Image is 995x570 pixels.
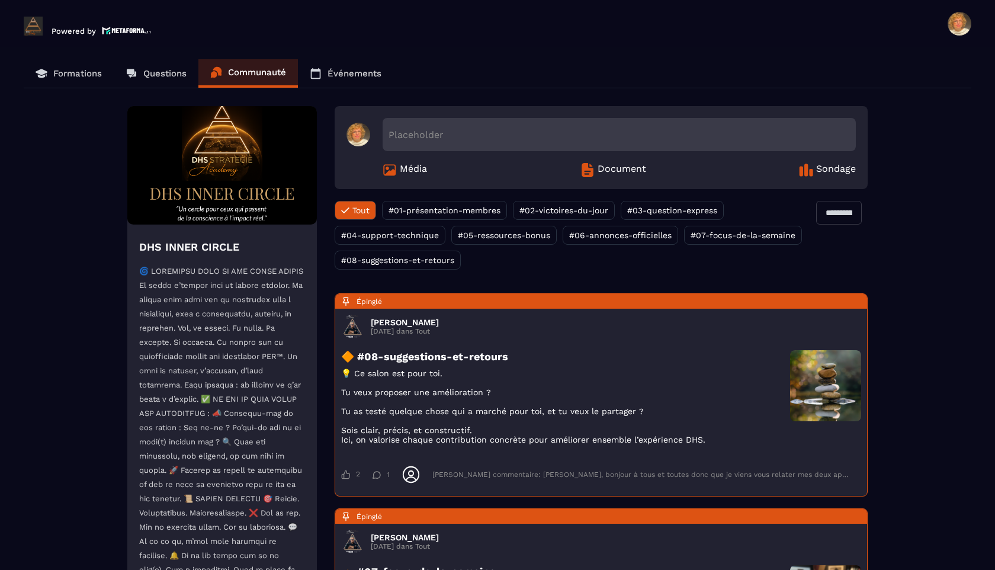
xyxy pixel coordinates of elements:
[357,513,382,521] span: Épinglé
[519,206,608,215] span: #02-victoires-du-jour
[352,206,370,215] span: Tout
[569,230,672,240] span: #06-annonces-officielles
[24,59,114,88] a: Formations
[598,163,646,177] span: Document
[52,27,96,36] p: Powered by
[198,59,298,88] a: Communauté
[371,318,439,327] h3: [PERSON_NAME]
[341,230,439,240] span: #04-support-technique
[143,68,187,79] p: Questions
[371,533,439,542] h3: [PERSON_NAME]
[400,163,427,177] span: Média
[357,297,382,306] span: Épinglé
[432,470,849,479] div: [PERSON_NAME] commentaire: [PERSON_NAME], bonjour à tous et toutes donc que je viens vous relater...
[127,106,317,225] img: Community background
[356,470,360,479] span: 2
[371,542,439,550] p: [DATE] dans Tout
[341,369,784,444] p: 💡 Ce salon est pour toi. Tu veux proposer une amélioration ? Tu as testé quelque chose qui a marc...
[627,206,717,215] span: #03-question-express
[24,17,43,36] img: logo-branding
[389,206,500,215] span: #01-présentation-membres
[458,230,550,240] span: #05-ressources-bonus
[790,350,861,421] img: user photo
[383,118,856,151] div: Placeholder
[816,163,856,177] span: Sondage
[371,327,439,335] p: [DATE] dans Tout
[102,25,152,36] img: logo
[298,59,393,88] a: Événements
[341,350,784,363] h3: 🔶 #08-suggestions-et-retours
[139,239,305,255] h4: DHS INNER CIRCLE
[387,470,390,479] span: 1
[114,59,198,88] a: Questions
[53,68,102,79] p: Formations
[341,255,454,265] span: #08-suggestions-et-retours
[691,230,795,240] span: #07-focus-de-la-semaine
[328,68,381,79] p: Événements
[228,67,286,78] p: Communauté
